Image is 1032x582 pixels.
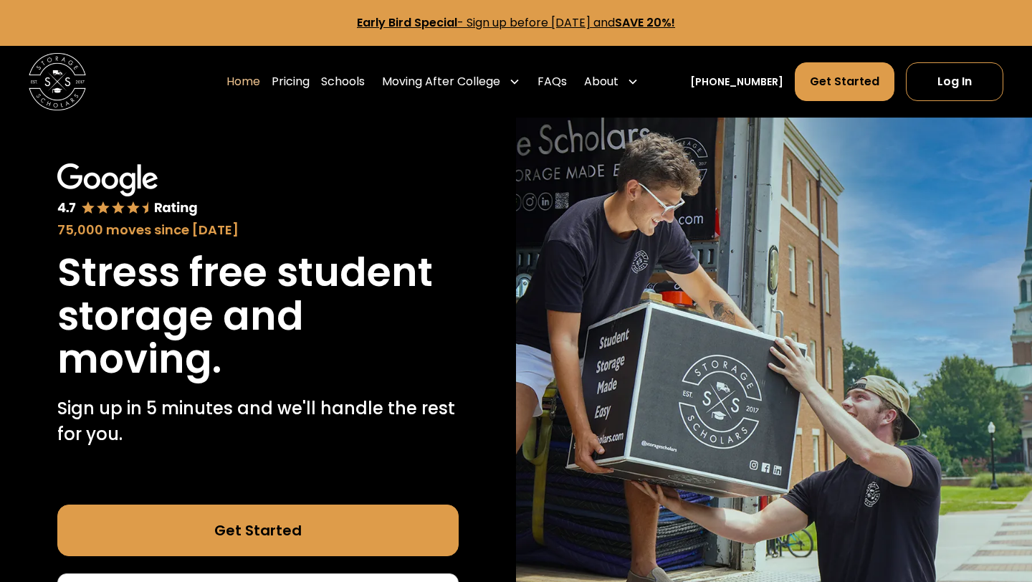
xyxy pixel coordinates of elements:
h1: Stress free student storage and moving. [57,251,459,381]
img: Storage Scholars main logo [29,53,86,110]
a: Home [226,62,260,102]
a: Get Started [795,62,894,101]
div: About [578,62,644,102]
img: Google 4.7 star rating [57,163,198,217]
a: Log In [906,62,1003,101]
div: About [584,73,618,90]
a: home [29,53,86,110]
div: Moving After College [376,62,526,102]
div: Moving After College [382,73,500,90]
a: FAQs [537,62,567,102]
a: Get Started [57,505,459,556]
p: Sign up in 5 minutes and we'll handle the rest for you. [57,396,459,447]
strong: SAVE 20%! [615,14,675,31]
div: 75,000 moves since [DATE] [57,220,459,239]
a: Pricing [272,62,310,102]
strong: Early Bird Special [357,14,457,31]
a: Schools [321,62,365,102]
a: Early Bird Special- Sign up before [DATE] andSAVE 20%! [357,14,675,31]
a: [PHONE_NUMBER] [690,75,783,90]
